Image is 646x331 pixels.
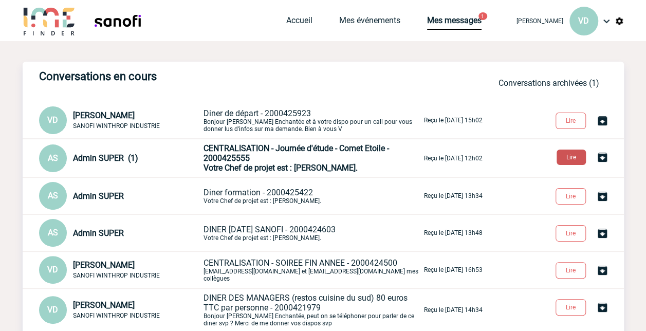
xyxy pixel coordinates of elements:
p: [EMAIL_ADDRESS][DOMAIN_NAME] et [EMAIL_ADDRESS][DOMAIN_NAME] mes collègues [204,258,422,282]
span: [PERSON_NAME] [73,260,135,270]
h3: Conversations en cours [39,70,347,83]
a: Lire [548,152,596,161]
a: Lire [547,265,596,274]
button: Lire [556,225,586,242]
div: Conversation privée : Client - Agence [39,256,201,284]
a: Mes messages [427,15,482,30]
p: Votre Chef de projet est : [PERSON_NAME]. [204,225,422,242]
button: Lire [556,262,586,279]
a: Lire [547,191,596,200]
span: VD [47,305,58,315]
span: Admin SUPER (1) [73,153,138,163]
span: AS [48,153,58,163]
a: AS Admin SUPER Diner formation - 2000425422Votre Chef de projet est : [PERSON_NAME]. Reçu le [DAT... [39,190,483,200]
a: VD [PERSON_NAME] SANOFI WINTHROP INDUSTRIE CENTRALISATION - SOIREE FIN ANNEE - 2000424500[EMAIL_A... [39,264,483,274]
span: Diner de départ - 2000425923 [204,108,311,118]
button: Lire [556,113,586,129]
span: Diner formation - 2000425422 [204,188,313,197]
img: Archiver la conversation [596,264,608,277]
a: Lire [547,115,596,125]
div: Conversation privée : Client - Agence [39,106,201,134]
img: Archiver la conversation [596,301,608,314]
div: Conversation privée : Client - Agence [39,219,201,247]
a: Mes événements [339,15,400,30]
span: DINER [DATE] SANOFI - 2000424603 [204,225,336,234]
a: Accueil [286,15,312,30]
span: AS [48,191,58,200]
span: VD [47,115,58,125]
a: Lire [547,302,596,311]
p: Reçu le [DATE] 15h02 [424,117,483,124]
span: SANOFI WINTHROP INDUSTRIE [73,122,160,130]
button: Lire [556,299,586,316]
a: Conversations archivées (1) [499,78,599,88]
span: Admin SUPER [73,228,124,238]
p: Votre Chef de projet est : [PERSON_NAME]. [204,188,422,205]
a: VD [PERSON_NAME] SANOFI WINTHROP INDUSTRIE DINER DES MANAGERS (restos cuisine du sud) 80 euros TT... [39,304,483,314]
a: VD [PERSON_NAME] SANOFI WINTHROP INDUSTRIE Diner de départ - 2000425923Bonjour [PERSON_NAME] Ench... [39,115,483,124]
span: AS [48,228,58,237]
span: SANOFI WINTHROP INDUSTRIE [73,272,160,279]
span: Admin SUPER [73,191,124,201]
div: Conversation privée : Client - Agence [39,296,201,324]
span: VD [578,16,589,26]
img: Archiver la conversation [596,190,608,203]
p: Reçu le [DATE] 12h02 [424,155,483,162]
span: CENTRALISATION - SOIREE FIN ANNEE - 2000424500 [204,258,397,268]
img: Archiver la conversation [596,227,608,240]
span: VD [47,265,58,274]
button: Lire [557,150,586,165]
span: [PERSON_NAME] [73,111,135,120]
a: AS Admin SUPER (1) CENTRALISATION - Journée d'étude - Comet Etoile - 2000425555Votre Chef de proj... [39,153,483,162]
img: Archiver la conversation [596,115,608,127]
p: Reçu le [DATE] 13h48 [424,229,483,236]
a: AS Admin SUPER DINER [DATE] SANOFI - 2000424603Votre Chef de projet est : [PERSON_NAME]. Reçu le ... [39,227,483,237]
button: 1 [478,12,487,20]
p: Bonjour [PERSON_NAME] Enchantée et à votre dispo pour un call pour vous donner lus d'infos sur ma... [204,108,422,133]
p: Reçu le [DATE] 13h34 [424,192,483,199]
button: Lire [556,188,586,205]
span: Votre Chef de projet est : [PERSON_NAME]. [204,163,358,173]
a: Lire [547,228,596,237]
img: Archiver la conversation [596,151,608,163]
div: Conversation privée : Client - Agence [39,144,201,172]
div: Conversation privée : Client - Agence [39,182,201,210]
span: CENTRALISATION - Journée d'étude - Comet Etoile - 2000425555 [204,143,389,163]
span: [PERSON_NAME] [73,300,135,310]
span: DINER DES MANAGERS (restos cuisine du sud) 80 euros TTC par personne - 2000421979 [204,293,408,312]
p: Reçu le [DATE] 16h53 [424,266,483,273]
p: Reçu le [DATE] 14h34 [424,306,483,314]
p: Bonjour [PERSON_NAME] Enchantée, peut on se téléphoner pour parler de ce diner svp ? Merci de me ... [204,293,422,327]
span: [PERSON_NAME] [516,17,563,25]
img: IME-Finder [23,6,76,35]
span: SANOFI WINTHROP INDUSTRIE [73,312,160,319]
